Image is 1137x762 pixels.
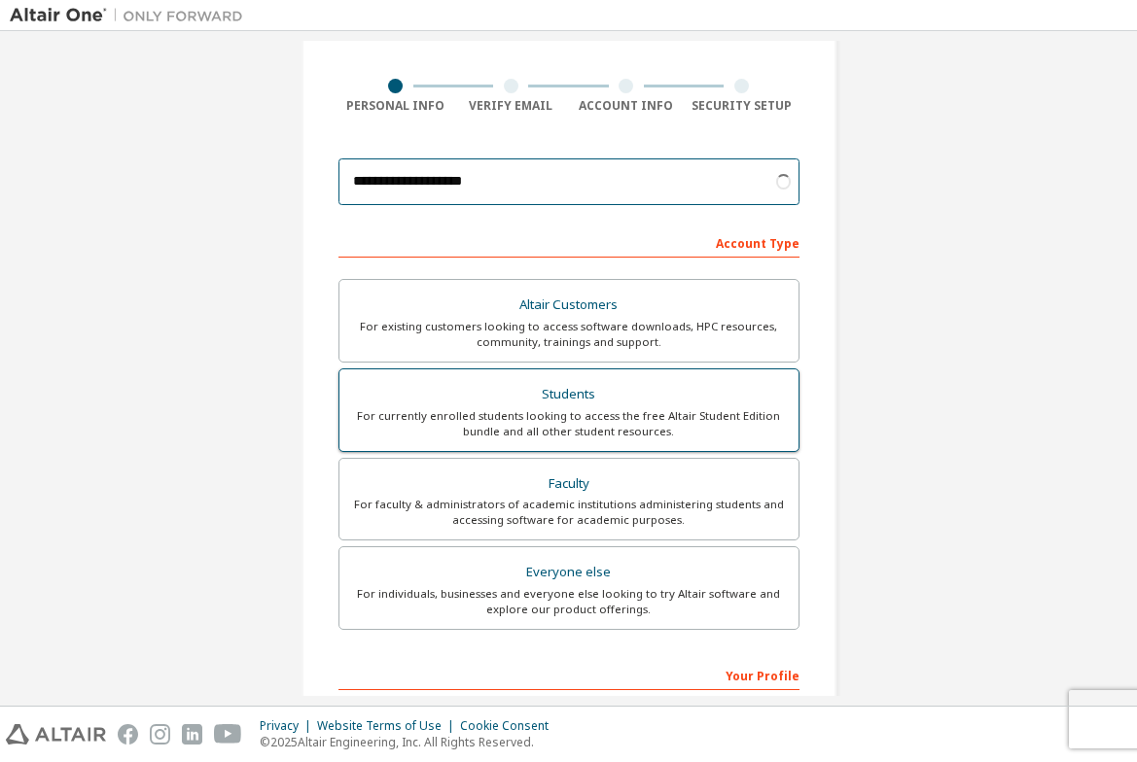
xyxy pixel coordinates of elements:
div: Your Profile [338,659,799,690]
img: facebook.svg [118,724,138,745]
p: © 2025 Altair Engineering, Inc. All Rights Reserved. [260,734,560,750]
div: Security Setup [684,98,799,114]
img: altair_logo.svg [6,724,106,745]
img: instagram.svg [150,724,170,745]
div: Account Type [338,226,799,258]
div: Faculty [351,470,787,498]
img: linkedin.svg [182,724,202,745]
div: Students [351,381,787,408]
div: Altair Customers [351,292,787,319]
div: Website Terms of Use [317,718,460,734]
div: Personal Info [338,98,454,114]
img: Altair One [10,6,253,25]
div: Everyone else [351,559,787,586]
div: For existing customers looking to access software downloads, HPC resources, community, trainings ... [351,319,787,350]
div: Cookie Consent [460,718,560,734]
div: For currently enrolled students looking to access the free Altair Student Edition bundle and all ... [351,408,787,439]
div: Verify Email [453,98,569,114]
div: Privacy [260,718,317,734]
img: youtube.svg [214,724,242,745]
div: For individuals, businesses and everyone else looking to try Altair software and explore our prod... [351,586,787,617]
div: Account Info [569,98,685,114]
div: For faculty & administrators of academic institutions administering students and accessing softwa... [351,497,787,528]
